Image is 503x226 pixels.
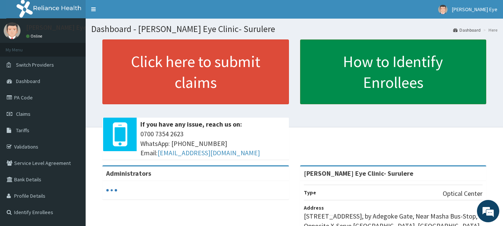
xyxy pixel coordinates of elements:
li: Here [481,27,497,33]
b: Address [304,204,324,211]
img: User Image [4,22,20,39]
p: Optical Center [443,189,483,198]
strong: [PERSON_NAME] Eye Clinic- Surulere [304,169,413,178]
b: Administrators [106,169,151,178]
span: Tariffs [16,127,29,134]
svg: audio-loading [106,185,117,196]
span: Dashboard [16,78,40,85]
a: [EMAIL_ADDRESS][DOMAIN_NAME] [157,149,260,157]
p: [PERSON_NAME] Eye [26,24,87,31]
a: Online [26,34,44,39]
b: Type [304,189,316,196]
a: How to Identify Enrollees [300,39,487,104]
img: User Image [438,5,448,14]
span: [PERSON_NAME] Eye [452,6,497,13]
h1: Dashboard - [PERSON_NAME] Eye Clinic- Surulere [91,24,497,34]
a: Click here to submit claims [102,39,289,104]
span: Claims [16,111,31,117]
b: If you have any issue, reach us on: [140,120,242,128]
a: Dashboard [453,27,481,33]
span: 0700 7354 2623 WhatsApp: [PHONE_NUMBER] Email: [140,129,285,158]
span: Switch Providers [16,61,54,68]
